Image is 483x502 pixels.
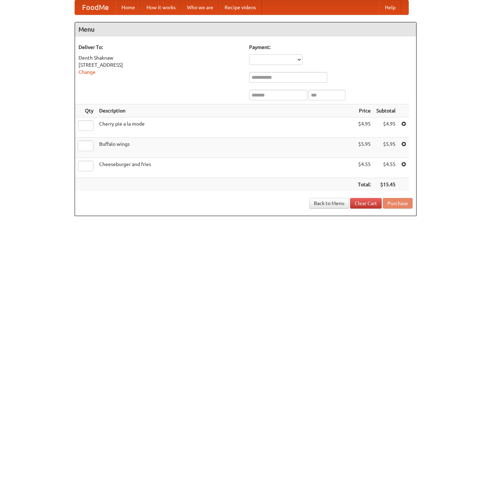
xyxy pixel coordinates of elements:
[374,178,398,191] th: $15.45
[374,158,398,178] td: $4.55
[355,158,374,178] td: $4.55
[96,104,355,117] th: Description
[116,0,141,15] a: Home
[249,44,413,51] h5: Payment:
[379,0,401,15] a: Help
[141,0,181,15] a: How it works
[75,22,416,37] h4: Menu
[374,104,398,117] th: Subtotal
[75,104,96,117] th: Qty
[374,117,398,138] td: $4.95
[79,44,242,51] h5: Deliver To:
[96,138,355,158] td: Buffalo wings
[219,0,262,15] a: Recipe videos
[96,117,355,138] td: Cherry pie a la mode
[350,198,382,209] a: Clear Cart
[79,54,242,61] div: Denth Shaknaw
[181,0,219,15] a: Who we are
[309,198,349,209] a: Back to Menu
[374,138,398,158] td: $5.95
[355,178,374,191] th: Total:
[96,158,355,178] td: Cheeseburger and fries
[355,117,374,138] td: $4.95
[75,0,116,15] a: FoodMe
[383,198,413,209] button: Purchase
[79,61,242,68] div: [STREET_ADDRESS]
[355,138,374,158] td: $5.95
[79,69,96,75] a: Change
[355,104,374,117] th: Price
